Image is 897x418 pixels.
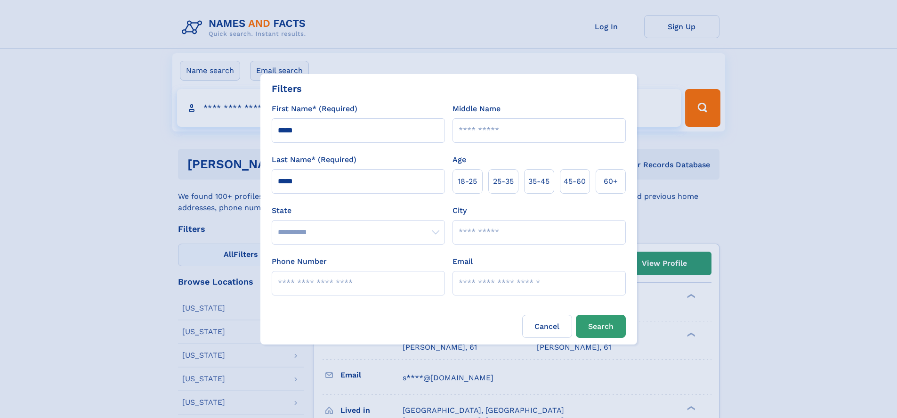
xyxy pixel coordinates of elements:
[272,256,327,267] label: Phone Number
[522,315,572,338] label: Cancel
[453,154,466,165] label: Age
[272,154,356,165] label: Last Name* (Required)
[272,205,445,216] label: State
[453,103,501,115] label: Middle Name
[453,256,473,267] label: Email
[458,176,477,187] span: 18‑25
[272,82,302,96] div: Filters
[604,176,618,187] span: 60+
[493,176,514,187] span: 25‑35
[453,205,467,216] label: City
[576,315,626,338] button: Search
[528,176,550,187] span: 35‑45
[272,103,357,115] label: First Name* (Required)
[564,176,586,187] span: 45‑60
